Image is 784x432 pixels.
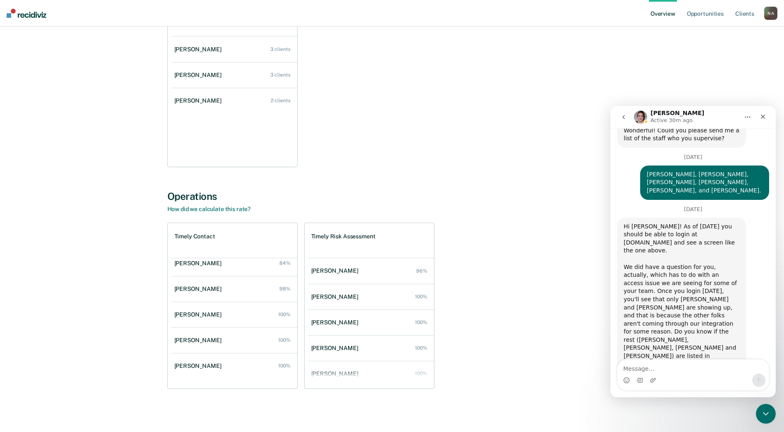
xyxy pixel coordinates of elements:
[311,267,362,274] div: [PERSON_NAME]
[271,98,291,103] div: 2 clients
[171,89,297,113] a: [PERSON_NAME] 2 clients
[174,46,225,53] div: [PERSON_NAME]
[279,260,291,266] div: 84%
[308,285,434,309] a: [PERSON_NAME] 100%
[171,329,297,352] a: [PERSON_NAME] 100%
[39,271,46,278] button: Upload attachment
[278,363,291,369] div: 100%
[311,233,376,240] h1: Timely Risk Assessment
[415,345,427,351] div: 100%
[13,117,129,311] div: Hi [PERSON_NAME]! As of [DATE] you should be able to login at [DOMAIN_NAME] and see a screen like...
[415,371,427,377] div: 100%
[311,370,362,377] div: [PERSON_NAME]
[167,190,617,202] div: Operations
[308,311,434,334] a: [PERSON_NAME] 100%
[764,7,777,20] button: NA
[174,337,225,344] div: [PERSON_NAME]
[7,112,159,334] div: Nora says…
[13,271,19,278] button: Emoji picker
[311,345,362,352] div: [PERSON_NAME]
[756,404,776,424] iframe: Intercom live chat
[174,362,225,370] div: [PERSON_NAME]
[171,63,297,87] a: [PERSON_NAME] 3 clients
[7,112,136,316] div: Hi [PERSON_NAME]! As of [DATE] you should be able to login at [DOMAIN_NAME] and see a screen like...
[270,46,291,52] div: 3 clients
[308,362,434,386] a: [PERSON_NAME] 100%
[174,286,225,293] div: [PERSON_NAME]
[270,72,291,78] div: 3 clients
[311,293,362,300] div: [PERSON_NAME]
[279,286,291,292] div: 98%
[142,268,155,281] button: Send a message…
[7,254,158,268] textarea: Message…
[415,294,427,300] div: 100%
[174,72,225,79] div: [PERSON_NAME]
[415,319,427,325] div: 100%
[174,311,225,318] div: [PERSON_NAME]
[174,260,225,267] div: [PERSON_NAME]
[278,312,291,317] div: 100%
[167,206,251,212] a: How did we calculate this rate?
[174,97,225,104] div: [PERSON_NAME]
[171,252,297,275] a: [PERSON_NAME] 84%
[171,38,297,61] a: [PERSON_NAME] 3 clients
[7,9,46,18] img: Recidiviz
[278,337,291,343] div: 100%
[308,259,434,283] a: [PERSON_NAME] 96%
[311,319,362,326] div: [PERSON_NAME]
[26,271,33,278] button: Gif picker
[610,106,776,397] iframe: Intercom live chat
[764,7,777,20] div: N A
[171,354,297,378] a: [PERSON_NAME] 100%
[416,268,427,274] div: 96%
[174,233,215,240] h1: Timely Contact
[308,336,434,360] a: [PERSON_NAME] 100%
[171,277,297,301] a: [PERSON_NAME] 98%
[171,303,297,326] a: [PERSON_NAME] 100%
